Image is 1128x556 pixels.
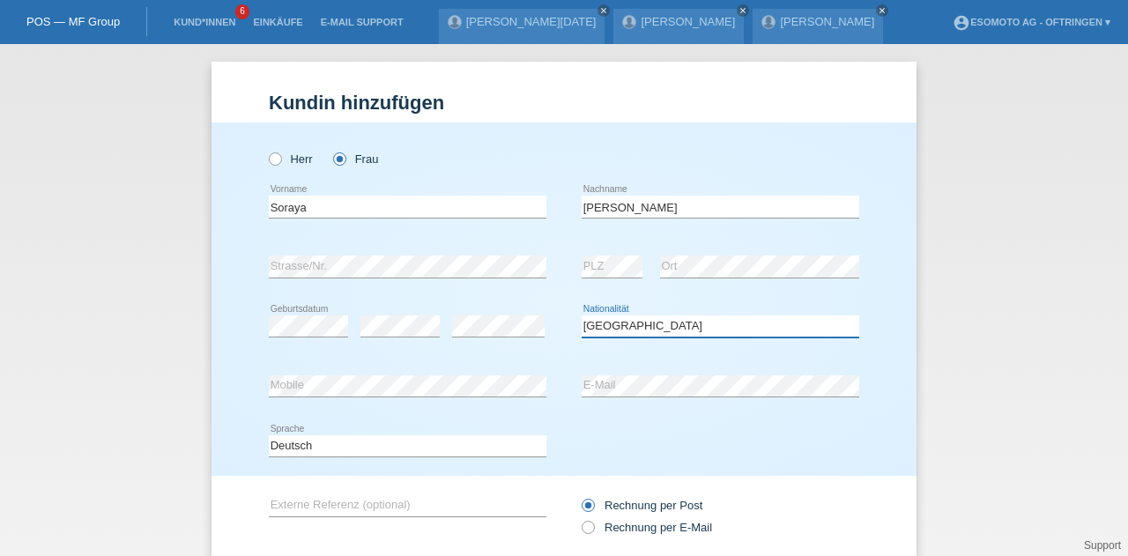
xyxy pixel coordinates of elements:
i: close [599,6,608,15]
a: account_circleEsomoto AG - Oftringen ▾ [944,17,1119,27]
a: Kund*innen [165,17,244,27]
input: Herr [269,152,280,164]
label: Rechnung per Post [582,499,702,512]
h1: Kundin hinzufügen [269,92,859,114]
span: 6 [235,4,249,19]
a: Support [1084,539,1121,552]
a: [PERSON_NAME] [780,15,874,28]
a: POS — MF Group [26,15,120,28]
a: E-Mail Support [312,17,412,27]
input: Rechnung per Post [582,499,593,521]
a: Einkäufe [244,17,311,27]
label: Herr [269,152,313,166]
i: close [738,6,747,15]
label: Frau [333,152,378,166]
a: close [597,4,610,17]
a: close [737,4,749,17]
i: account_circle [953,14,970,32]
i: close [878,6,887,15]
label: Rechnung per E-Mail [582,521,712,534]
a: close [876,4,888,17]
a: [PERSON_NAME][DATE] [466,15,597,28]
input: Rechnung per E-Mail [582,521,593,543]
a: [PERSON_NAME] [641,15,735,28]
input: Frau [333,152,345,164]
